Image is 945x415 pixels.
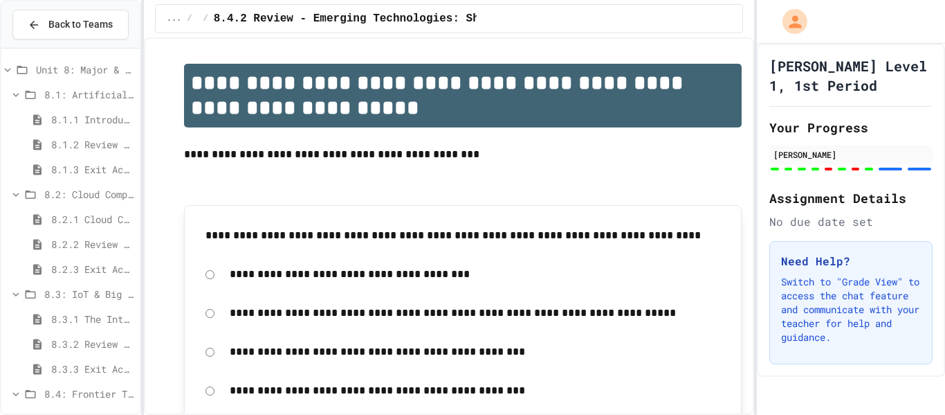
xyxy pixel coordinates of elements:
[167,13,182,24] span: ...
[51,137,134,152] span: 8.1.2 Review - Introduction to Artificial Intelligence
[44,387,134,401] span: 8.4: Frontier Tech Spotlight
[769,213,933,230] div: No due date set
[214,10,639,27] span: 8.4.2 Review - Emerging Technologies: Shaping Our Digital Future
[51,212,134,227] span: 8.2.1 Cloud Computing: Transforming the Digital World
[36,62,134,77] span: Unit 8: Major & Emerging Technologies
[44,87,134,102] span: 8.1: Artificial Intelligence Basics
[51,337,134,351] span: 8.3.2 Review - The Internet of Things and Big Data
[781,253,921,270] h3: Need Help?
[44,287,134,301] span: 8.3: IoT & Big Data
[48,17,113,32] span: Back to Teams
[769,188,933,208] h2: Assignment Details
[830,299,931,358] iframe: chat widget
[773,148,928,161] div: [PERSON_NAME]
[12,10,129,39] button: Back to Teams
[51,362,134,376] span: 8.3.3 Exit Activity - IoT Data Detective Challenge
[51,112,134,127] span: 8.1.1 Introduction to Artificial Intelligence
[203,13,208,24] span: /
[51,162,134,177] span: 8.1.3 Exit Activity - AI Detective
[187,13,192,24] span: /
[769,118,933,137] h2: Your Progress
[781,275,921,344] p: Switch to "Grade View" to access the chat feature and communicate with your teacher for help and ...
[51,262,134,276] span: 8.2.3 Exit Activity - Cloud Service Detective
[51,237,134,251] span: 8.2.2 Review - Cloud Computing
[51,312,134,326] span: 8.3.1 The Internet of Things and Big Data: Our Connected Digital World
[768,6,811,37] div: My Account
[769,56,933,95] h1: [PERSON_NAME] Level 1, 1st Period
[44,187,134,202] span: 8.2: Cloud Computing
[887,360,931,401] iframe: chat widget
